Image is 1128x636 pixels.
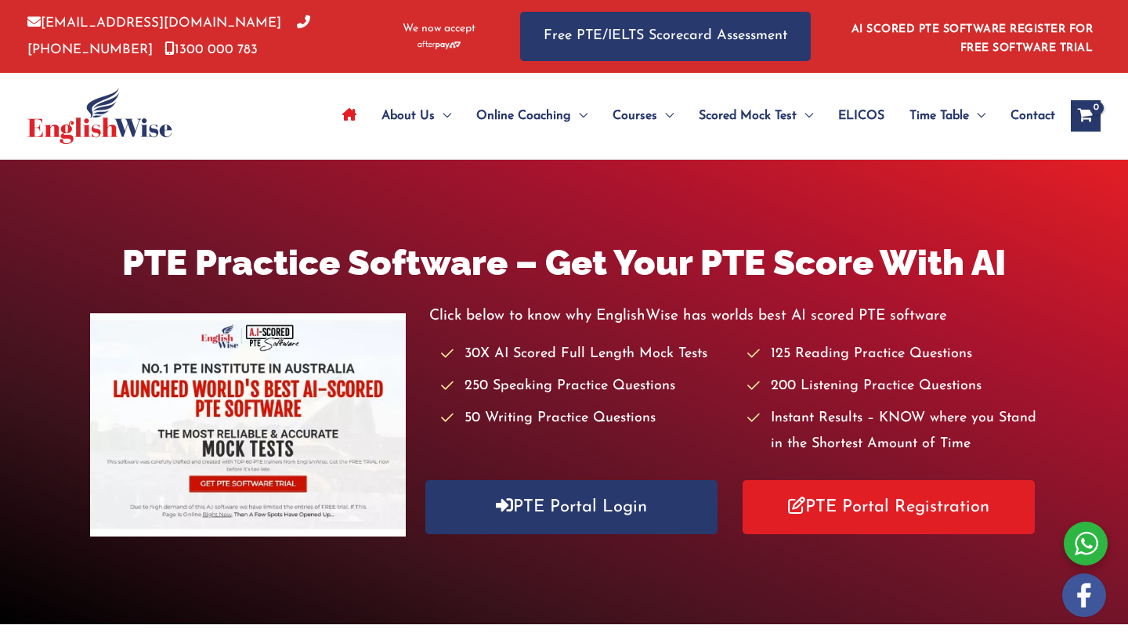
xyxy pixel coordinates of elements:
li: 30X AI Scored Full Length Mock Tests [441,341,732,367]
a: Contact [998,89,1055,143]
span: Menu Toggle [969,89,985,143]
a: ELICOS [826,89,897,143]
span: Scored Mock Test [699,89,797,143]
p: Click below to know why EnglishWise has worlds best AI scored PTE software [429,303,1037,329]
span: Menu Toggle [657,89,674,143]
a: [EMAIL_ADDRESS][DOMAIN_NAME] [27,16,281,30]
a: PTE Portal Login [425,480,718,534]
span: We now accept [403,21,475,37]
a: AI SCORED PTE SOFTWARE REGISTER FOR FREE SOFTWARE TRIAL [851,23,1094,54]
span: ELICOS [838,89,884,143]
nav: Site Navigation: Main Menu [330,89,1055,143]
h1: PTE Practice Software – Get Your PTE Score With AI [90,238,1038,287]
a: PTE Portal Registration [743,480,1035,534]
span: Time Table [909,89,969,143]
img: white-facebook.png [1062,573,1106,617]
li: 200 Listening Practice Questions [747,374,1038,399]
span: Menu Toggle [797,89,813,143]
a: About UsMenu Toggle [369,89,464,143]
a: Online CoachingMenu Toggle [464,89,600,143]
a: Scored Mock TestMenu Toggle [686,89,826,143]
a: CoursesMenu Toggle [600,89,686,143]
img: Afterpay-Logo [418,41,461,49]
li: 125 Reading Practice Questions [747,341,1038,367]
a: 1300 000 783 [164,43,258,56]
li: 250 Speaking Practice Questions [441,374,732,399]
a: Free PTE/IELTS Scorecard Assessment [520,12,811,61]
a: View Shopping Cart, empty [1071,100,1101,132]
img: cropped-ew-logo [27,88,172,144]
span: Courses [613,89,657,143]
span: Menu Toggle [435,89,451,143]
span: About Us [381,89,435,143]
span: Contact [1010,89,1055,143]
aside: Header Widget 1 [842,11,1101,62]
img: pte-institute-main [90,313,406,537]
span: Online Coaching [476,89,571,143]
li: 50 Writing Practice Questions [441,406,732,432]
a: Time TableMenu Toggle [897,89,998,143]
li: Instant Results – KNOW where you Stand in the Shortest Amount of Time [747,406,1038,458]
span: Menu Toggle [571,89,587,143]
a: [PHONE_NUMBER] [27,16,310,56]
